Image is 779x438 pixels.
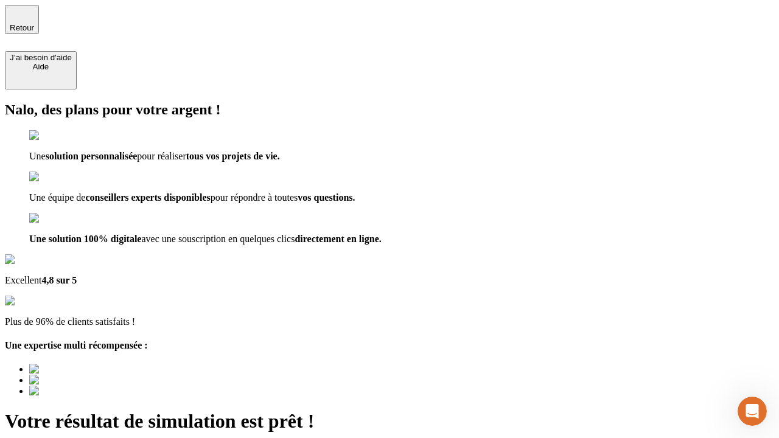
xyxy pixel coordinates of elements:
[5,296,65,307] img: reviews stars
[29,192,85,203] span: Une équipe de
[298,192,355,203] span: vos questions.
[41,275,77,285] span: 4,8 sur 5
[10,23,34,32] span: Retour
[10,53,72,62] div: J’ai besoin d'aide
[85,192,210,203] span: conseillers experts disponibles
[5,102,774,118] h2: Nalo, des plans pour votre argent !
[186,151,280,161] span: tous vos projets de vie.
[10,62,72,71] div: Aide
[5,410,774,433] h1: Votre résultat de simulation est prêt !
[738,397,767,426] iframe: Intercom live chat
[29,386,142,397] img: Best savings advice award
[29,151,46,161] span: Une
[29,375,142,386] img: Best savings advice award
[5,51,77,89] button: J’ai besoin d'aideAide
[211,192,298,203] span: pour répondre à toutes
[137,151,186,161] span: pour réaliser
[29,364,142,375] img: Best savings advice award
[5,316,774,327] p: Plus de 96% de clients satisfaits !
[5,275,41,285] span: Excellent
[5,5,39,34] button: Retour
[29,172,82,182] img: checkmark
[5,340,774,351] h4: Une expertise multi récompensée :
[141,234,295,244] span: avec une souscription en quelques clics
[29,130,82,141] img: checkmark
[29,234,141,244] span: Une solution 100% digitale
[29,213,82,224] img: checkmark
[5,254,75,265] img: Google Review
[46,151,138,161] span: solution personnalisée
[295,234,381,244] span: directement en ligne.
